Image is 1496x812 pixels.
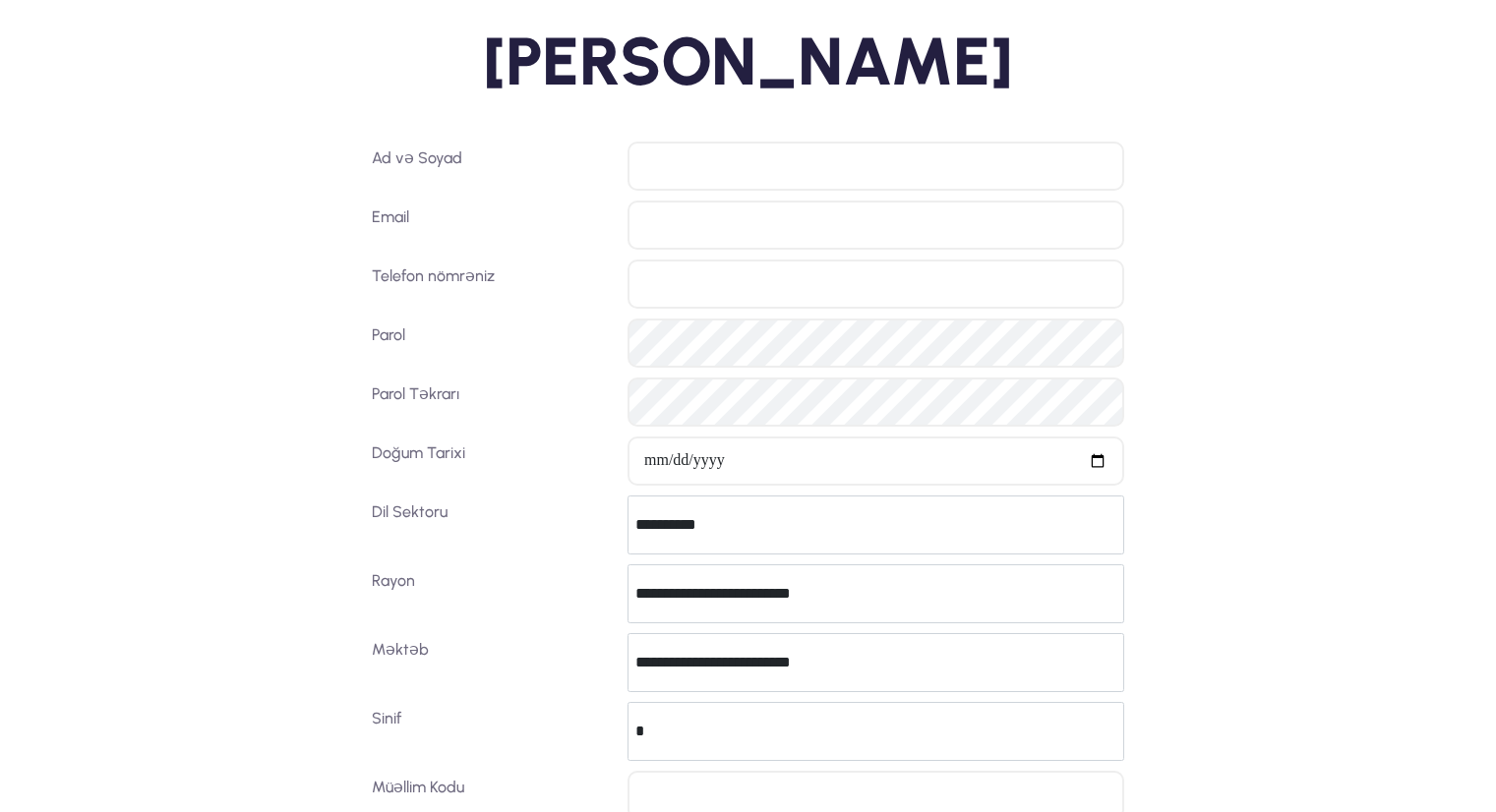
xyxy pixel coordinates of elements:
[365,633,621,692] label: Məktəb
[365,201,621,250] label: Email
[365,495,621,554] label: Dil Sektoru
[365,702,621,761] label: Sinif
[365,142,621,191] label: Ad və Soyad
[365,377,621,427] label: Parol Təkrarı
[365,564,621,623] label: Rayon
[365,436,621,486] label: Doğum Tarixi
[365,319,621,368] label: Parol
[365,260,621,309] label: Telefon nömrəniz
[180,20,1316,102] h2: [PERSON_NAME]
